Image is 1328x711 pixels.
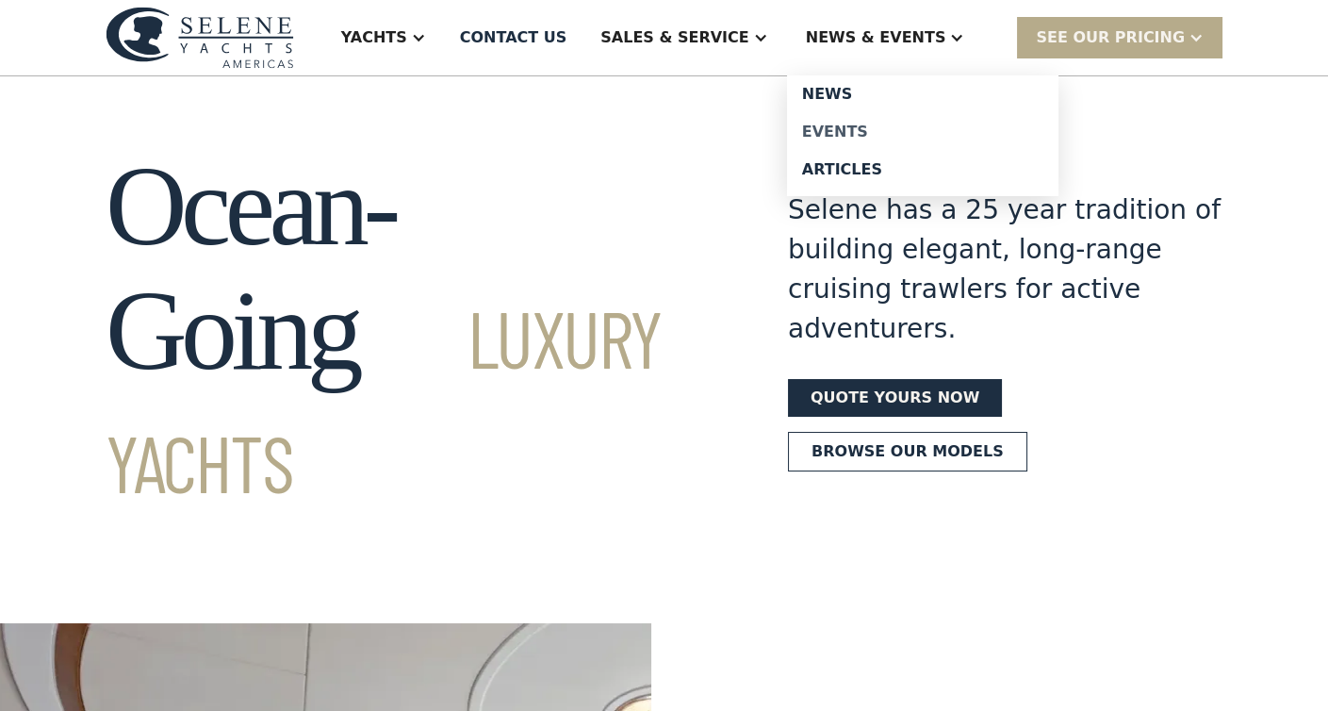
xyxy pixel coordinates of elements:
div: News [802,87,1043,102]
a: Articles [787,151,1058,189]
a: Browse our models [788,432,1027,471]
div: Sales & Service [600,26,748,49]
div: Events [802,124,1043,140]
nav: News & EVENTS [787,75,1058,196]
a: Events [787,113,1058,151]
div: Contact US [460,26,567,49]
div: SEE Our Pricing [1036,26,1185,49]
img: logo [106,7,294,68]
h1: Ocean-Going [106,144,720,518]
div: Yachts [341,26,407,49]
div: News & EVENTS [806,26,946,49]
div: Articles [802,162,1043,177]
div: Selene has a 25 year tradition of building elegant, long-range cruising trawlers for active adven... [788,190,1221,349]
div: SEE Our Pricing [1017,17,1222,58]
span: Luxury Yachts [106,289,662,509]
a: Quote yours now [788,379,1002,417]
a: News [787,75,1058,113]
